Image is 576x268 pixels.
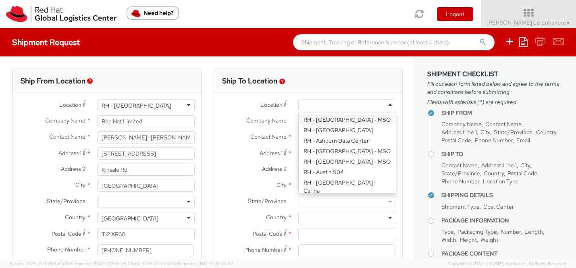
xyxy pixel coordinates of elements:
[427,98,564,106] span: Fields with asterisks (*) are required
[481,162,517,169] span: Address Line 1
[441,192,564,198] h4: Shipping Details
[441,151,564,157] h4: Ship To
[299,114,396,125] div: RH - [GEOGRAPHIC_DATA] - MSO
[250,133,287,140] span: Contact Name
[246,117,287,124] span: Company Name
[485,120,522,128] span: Contact Name
[480,129,490,136] span: City
[441,162,478,169] span: Contact Name
[483,178,519,185] span: Location Type
[501,228,521,235] span: Number
[441,218,564,224] h4: Package Information
[441,129,477,136] span: Address Line 1
[277,181,287,189] span: City
[12,38,80,47] h4: Shipment Request
[260,150,283,157] span: Address 1
[248,197,287,205] span: State/Province
[127,6,179,20] button: Need help?
[299,167,396,177] div: RH - Austin 904
[75,181,85,189] span: City
[21,77,85,85] h3: Ship From Location
[299,146,396,156] div: RH - [GEOGRAPHIC_DATA] - MSO
[441,110,564,116] h4: Ship From
[484,170,504,177] span: Country
[10,261,127,266] span: Server: 2025.21.0-769a9a7b8c3
[266,214,287,221] span: Country
[52,230,81,237] span: Postal Code
[524,228,543,235] span: Length
[183,261,233,266] span: master, [DATE] 08:04:37
[483,203,514,210] span: Cost Center
[299,177,396,196] div: RH - [GEOGRAPHIC_DATA] - Carina
[293,34,495,50] input: Shipment, Tracking or Reference Number (at least 4 chars)
[253,230,283,237] span: Postal Code
[299,125,396,135] div: RH - [GEOGRAPHIC_DATA]
[441,178,479,185] span: Phone Number
[457,228,497,235] span: Packaging Type
[45,117,85,124] span: Company Name
[507,170,537,177] span: Postal Code
[65,214,85,221] span: Country
[441,236,456,243] span: Width
[494,129,532,136] span: State/Province
[427,80,564,96] span: Fill out each form listed below and agree to the terms and conditions before submitting
[260,101,283,108] span: Location
[441,251,564,257] h4: Package Content
[102,102,171,110] div: RH - [GEOGRAPHIC_DATA]
[441,203,480,210] span: Shipment Type
[262,165,287,172] span: Address 2
[516,137,530,144] span: Email
[566,20,571,26] span: ▼
[47,246,85,253] span: Phone Number
[441,228,454,235] span: Type
[441,137,471,144] span: Postal Code
[59,101,81,108] span: Location
[222,77,277,85] h3: Ship To Location
[460,236,477,243] span: Height
[480,236,498,243] span: Weight
[299,156,396,167] div: RH - [GEOGRAPHIC_DATA] - MSO
[6,6,116,22] img: rh-logistics-00dfa346123c4ec078e1.svg
[441,170,480,177] span: State/Province
[61,165,85,172] span: Address 2
[487,19,571,26] span: [PERSON_NAME] Le Luhandre
[102,214,158,222] div: [GEOGRAPHIC_DATA]
[536,129,556,136] span: Country
[244,246,283,253] span: Phone Number
[58,150,81,157] span: Address 1
[475,137,513,144] span: Phone Number
[299,135,396,146] div: RH - Ashburn Data Center
[448,261,566,267] span: Copyright © [DATE]-[DATE] Agistix Inc., All Rights Reserved
[437,7,473,21] button: Logout
[441,120,482,128] span: Company Name
[128,261,233,266] span: Client: 2025.21.0-c073d8a
[427,71,564,78] h3: Shipment Checklist
[520,162,530,169] span: City
[77,261,127,266] span: master, [DATE] 10:09:35
[49,133,85,140] span: Contact Name
[47,197,85,205] span: State/Province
